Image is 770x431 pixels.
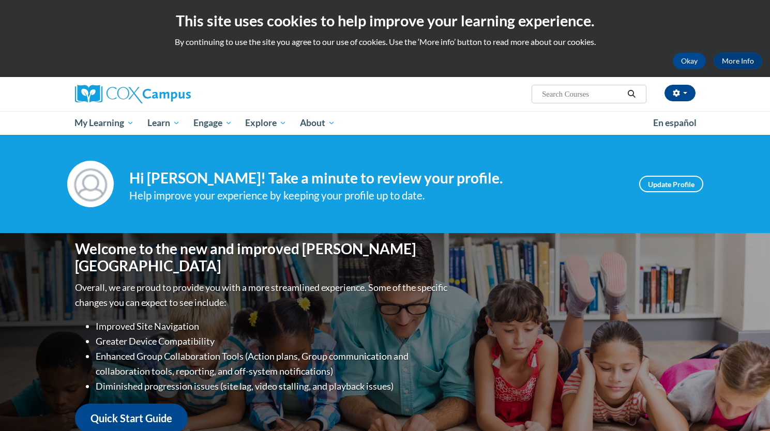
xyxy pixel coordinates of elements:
span: Explore [245,117,286,129]
a: Explore [238,111,293,135]
p: By continuing to use the site you agree to our use of cookies. Use the ‘More info’ button to read... [8,36,762,48]
p: Overall, we are proud to provide you with a more streamlined experience. Some of the specific cha... [75,280,450,310]
button: Okay [673,53,706,69]
h1: Welcome to the new and improved [PERSON_NAME][GEOGRAPHIC_DATA] [75,240,450,275]
img: Profile Image [67,161,114,207]
button: Account Settings [665,85,696,101]
a: Cox Campus [75,85,271,103]
span: Engage [193,117,232,129]
a: More Info [714,53,762,69]
span: Learn [147,117,180,129]
iframe: Button to launch messaging window [729,390,762,423]
a: About [293,111,342,135]
a: Learn [141,111,187,135]
a: Engage [187,111,239,135]
h4: Hi [PERSON_NAME]! Take a minute to review your profile. [129,170,624,187]
h2: This site uses cookies to help improve your learning experience. [8,10,762,31]
a: Update Profile [639,176,703,192]
span: En español [653,117,697,128]
li: Improved Site Navigation [96,319,450,334]
div: Help improve your experience by keeping your profile up to date. [129,187,624,204]
li: Diminished progression issues (site lag, video stalling, and playback issues) [96,379,450,394]
input: Search Courses [541,88,624,100]
img: Cox Campus [75,85,191,103]
a: En español [646,112,703,134]
a: My Learning [68,111,141,135]
button: Search [624,88,639,100]
span: My Learning [74,117,134,129]
li: Enhanced Group Collaboration Tools (Action plans, Group communication and collaboration tools, re... [96,349,450,379]
li: Greater Device Compatibility [96,334,450,349]
div: Main menu [59,111,711,135]
span: About [300,117,335,129]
